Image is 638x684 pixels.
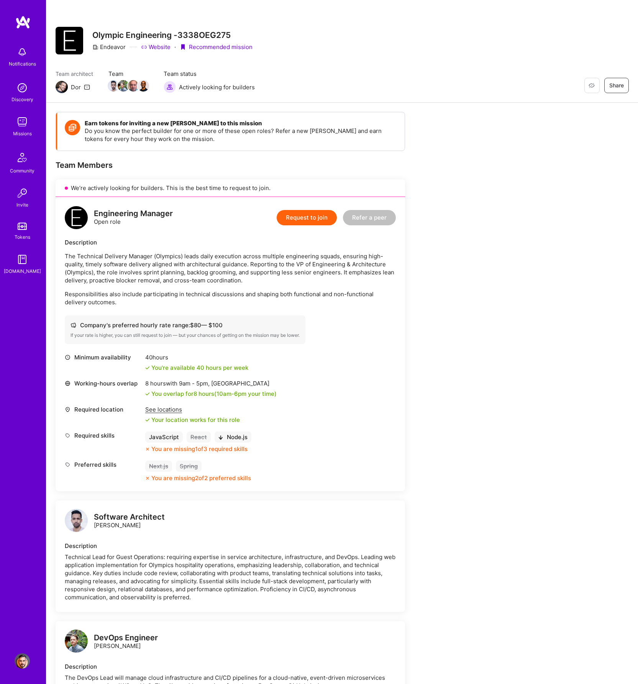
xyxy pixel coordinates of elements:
[151,390,277,398] div: You overlap for 8 hours ( your time)
[604,78,629,93] button: Share
[277,210,337,225] button: Request to join
[9,60,36,68] div: Notifications
[145,366,150,370] i: icon Check
[15,233,30,241] div: Tokens
[151,474,251,482] div: You are missing 2 of 2 preferred skills
[609,82,624,89] span: Share
[56,81,68,93] img: Team Architect
[145,353,248,361] div: 40 hours
[65,120,80,135] img: Token icon
[174,43,176,51] div: ·
[141,43,171,51] a: Website
[65,381,71,386] i: icon World
[71,321,300,329] div: Company's preferred hourly rate range: $ 80 — $ 100
[177,380,211,387] span: 9am - 5pm ,
[56,179,405,197] div: We’re actively looking for builders. This is the best time to request to join.
[65,542,396,550] div: Description
[108,80,119,92] img: Team Member Avatar
[71,322,76,328] i: icon Cash
[56,160,405,170] div: Team Members
[218,435,223,440] i: icon BlackArrowDown
[65,630,88,653] img: logo
[94,210,173,226] div: Open role
[65,290,396,306] p: Responsibilities also include participating in technical discussions and shaping both functional ...
[18,223,27,230] img: tokens
[15,653,30,669] img: User Avatar
[4,267,41,275] div: [DOMAIN_NAME]
[92,43,126,51] div: Endeavor
[65,630,88,654] a: logo
[65,206,88,229] img: logo
[65,405,141,413] div: Required location
[56,70,93,78] span: Team architect
[65,461,141,469] div: Preferred skills
[65,509,88,532] img: logo
[15,252,30,267] img: guide book
[65,553,396,601] div: Technical Lead for Guest Operations: requiring expertise in service architecture, infrastructure,...
[145,461,172,472] div: Next.js
[94,513,165,521] div: Software Architect
[180,44,186,50] i: icon PurpleRibbon
[15,114,30,130] img: teamwork
[94,210,173,218] div: Engineering Manager
[138,79,148,92] a: Team Member Avatar
[65,462,71,467] i: icon Tag
[180,43,253,51] div: Recommended mission
[215,431,251,443] div: Node.js
[151,445,248,453] div: You are missing 1 of 3 required skills
[145,447,150,451] i: icon CloseOrange
[94,513,165,529] div: [PERSON_NAME]
[85,120,397,127] h4: Earn tokens for inviting a new [PERSON_NAME] to this mission
[216,390,246,397] span: 10am - 6pm
[65,509,88,534] a: logo
[10,167,34,175] div: Community
[65,407,71,412] i: icon Location
[13,130,32,138] div: Missions
[589,82,595,89] i: icon EyeClosed
[84,84,90,90] i: icon Mail
[176,461,202,472] div: Spring
[11,95,33,103] div: Discovery
[65,353,141,361] div: Minimum availability
[65,379,141,387] div: Working-hours overlap
[13,148,31,167] img: Community
[145,418,150,422] i: icon Check
[16,201,28,209] div: Invite
[164,81,176,93] img: Actively looking for builders
[108,70,148,78] span: Team
[118,80,129,92] img: Team Member Avatar
[71,83,81,91] div: Dor
[108,79,118,92] a: Team Member Avatar
[15,15,31,29] img: logo
[65,433,71,438] i: icon Tag
[56,27,83,54] img: Company Logo
[94,634,158,650] div: [PERSON_NAME]
[13,653,32,669] a: User Avatar
[85,127,397,143] p: Do you know the perfect builder for one or more of these open roles? Refer a new [PERSON_NAME] an...
[94,634,158,642] div: DevOps Engineer
[145,476,150,481] i: icon CloseOrange
[145,364,248,372] div: You're available 40 hours per week
[15,44,30,60] img: bell
[145,431,183,443] div: JavaScript
[71,332,300,338] div: If your rate is higher, you can still request to join — but your chances of getting on the missio...
[145,416,240,424] div: Your location works for this role
[92,44,98,50] i: icon CompanyGray
[343,210,396,225] button: Refer a peer
[164,70,255,78] span: Team status
[145,379,277,387] div: 8 hours with [GEOGRAPHIC_DATA]
[65,238,396,246] div: Description
[118,79,128,92] a: Team Member Avatar
[145,392,150,396] i: icon Check
[187,431,211,443] div: React
[92,30,253,40] h3: Olympic Engineering -3338OEG275
[15,80,30,95] img: discovery
[65,431,141,440] div: Required skills
[138,80,149,92] img: Team Member Avatar
[65,252,396,284] p: The Technical Delivery Manager (Olympics) leads daily execution across multiple engineering squad...
[145,405,240,413] div: See locations
[65,354,71,360] i: icon Clock
[179,83,255,91] span: Actively looking for builders
[128,80,139,92] img: Team Member Avatar
[128,79,138,92] a: Team Member Avatar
